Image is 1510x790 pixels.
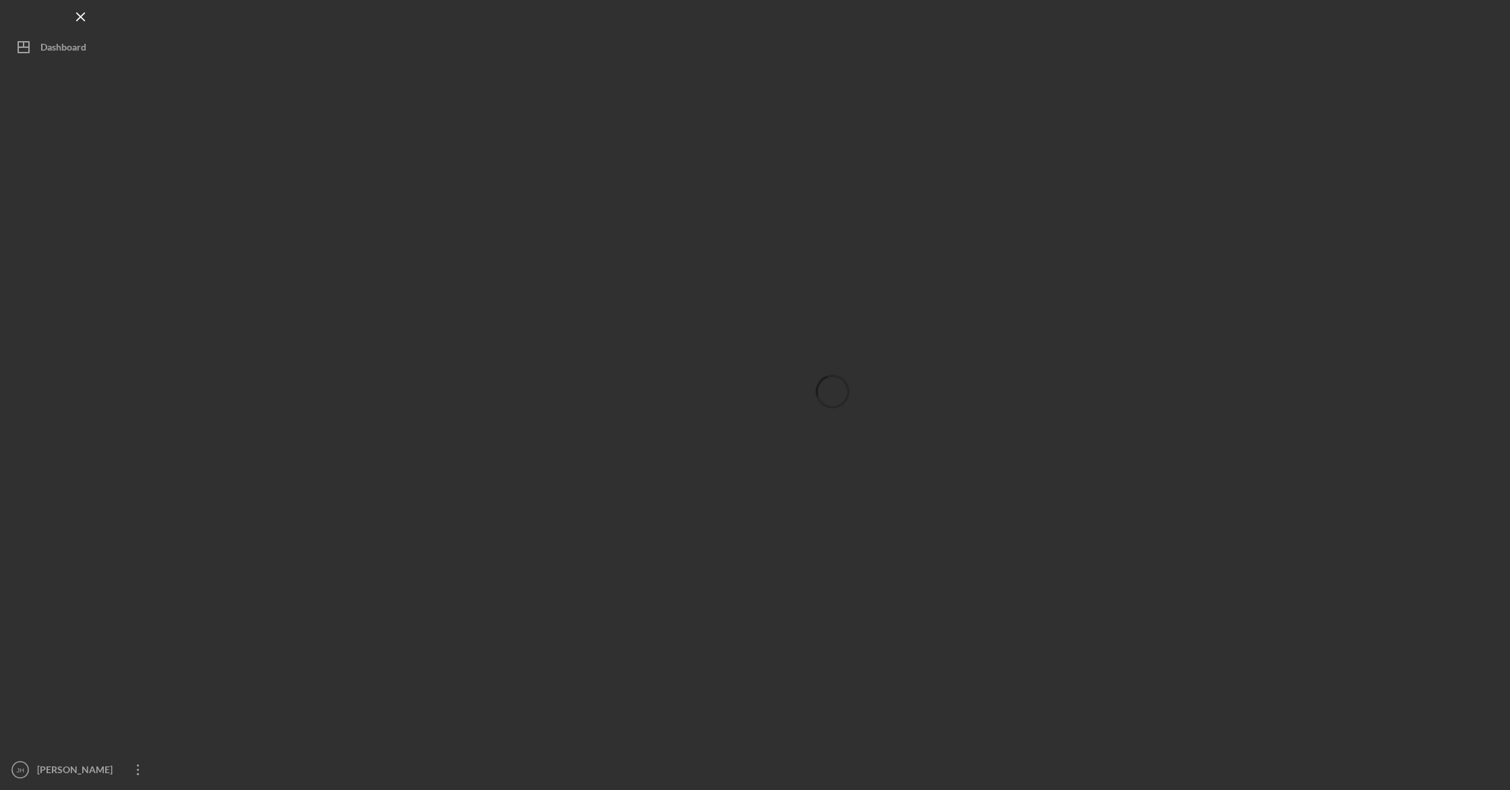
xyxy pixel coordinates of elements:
[7,34,155,61] button: Dashboard
[34,756,121,787] div: [PERSON_NAME]
[16,766,24,774] text: JH
[40,34,86,64] div: Dashboard
[7,756,155,783] button: JH[PERSON_NAME]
